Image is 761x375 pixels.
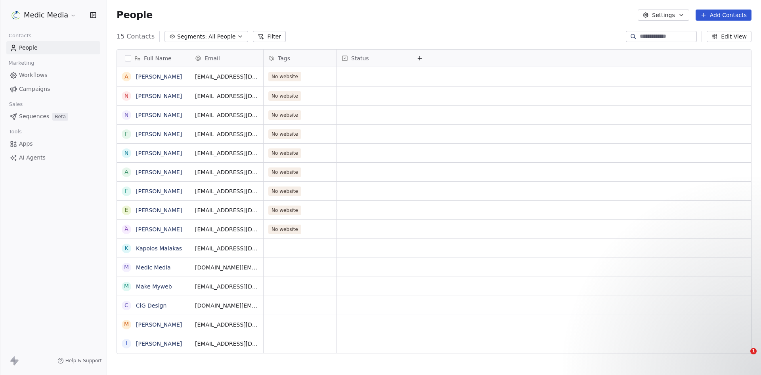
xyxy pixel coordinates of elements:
[136,302,166,309] a: CiG Design
[734,348,753,367] iframe: Intercom live chat
[195,168,258,176] span: [EMAIL_ADDRESS][DOMAIN_NAME]
[351,54,369,62] span: Status
[264,50,337,67] div: Tags
[136,131,182,137] a: [PERSON_NAME]
[190,67,752,361] div: grid
[117,67,190,361] div: grid
[19,140,33,148] span: Apps
[125,130,128,138] div: Γ
[195,206,258,214] span: [EMAIL_ADDRESS][DOMAIN_NAME]
[268,129,301,139] span: No website
[253,31,286,42] button: Filter
[136,169,182,175] a: [PERSON_NAME]
[117,50,190,67] div: Full Name
[5,30,35,42] span: Contacts
[19,71,48,79] span: Workflows
[195,225,258,233] span: [EMAIL_ADDRESS][DOMAIN_NAME]
[268,187,301,196] span: No website
[136,73,182,80] a: [PERSON_NAME]
[125,206,128,214] div: Ε
[195,263,258,271] span: [DOMAIN_NAME][EMAIL_ADDRESS][DOMAIN_NAME]
[195,111,258,119] span: [EMAIL_ADDRESS][DOMAIN_NAME]
[117,32,155,41] span: 15 Contacts
[6,83,100,96] a: Campaigns
[268,206,301,215] span: No website
[117,9,153,21] span: People
[19,154,46,162] span: AI Agents
[24,10,68,20] span: Medic Media
[268,167,301,177] span: No website
[195,302,258,310] span: [DOMAIN_NAME][EMAIL_ADDRESS][DOMAIN_NAME]
[136,207,182,213] a: [PERSON_NAME]
[124,92,128,100] div: Ν
[136,264,171,271] a: Medic Media
[6,41,100,54] a: People
[136,283,172,290] a: Make Myweb
[278,54,290,62] span: Tags
[208,33,235,41] span: All People
[124,320,129,329] div: M
[696,10,751,21] button: Add Contacts
[124,263,129,271] div: M
[124,111,128,119] div: Ν
[136,340,182,347] a: [PERSON_NAME]
[136,321,182,328] a: [PERSON_NAME]
[19,112,49,121] span: Sequences
[19,44,38,52] span: People
[195,73,258,81] span: [EMAIL_ADDRESS][DOMAIN_NAME]
[268,225,301,234] span: No website
[10,8,78,22] button: Medic Media
[205,54,220,62] span: Email
[52,113,68,121] span: Beta
[707,31,751,42] button: Edit View
[6,151,100,164] a: AI Agents
[268,91,301,101] span: No website
[268,72,301,81] span: No website
[177,33,207,41] span: Segments:
[11,10,21,20] img: Logoicon.png
[5,57,38,69] span: Marketing
[195,149,258,157] span: [EMAIL_ADDRESS][DOMAIN_NAME]
[268,110,301,120] span: No website
[124,225,128,233] div: Ά
[65,358,102,364] span: Help & Support
[19,85,50,93] span: Campaigns
[195,92,258,100] span: [EMAIL_ADDRESS][DOMAIN_NAME]
[124,282,129,290] div: M
[136,226,182,233] a: [PERSON_NAME]
[125,187,128,195] div: Γ
[124,244,128,252] div: K
[136,112,182,118] a: [PERSON_NAME]
[57,358,102,364] a: Help & Support
[195,187,258,195] span: [EMAIL_ADDRESS][DOMAIN_NAME]
[124,301,128,310] div: C
[136,245,182,252] a: Kapoios Malakas
[6,69,100,82] a: Workflows
[750,348,757,354] span: 1
[638,10,689,21] button: Settings
[136,150,182,156] a: [PERSON_NAME]
[195,283,258,290] span: [EMAIL_ADDRESS][DOMAIN_NAME]
[6,110,100,123] a: SequencesBeta
[6,98,26,110] span: Sales
[268,148,301,158] span: No website
[6,126,25,138] span: Tools
[136,188,182,194] a: [PERSON_NAME]
[136,93,182,99] a: [PERSON_NAME]
[195,130,258,138] span: [EMAIL_ADDRESS][DOMAIN_NAME]
[190,50,263,67] div: Email
[144,54,172,62] span: Full Name
[337,50,410,67] div: Status
[126,339,127,348] div: I
[124,73,128,81] div: Α
[124,149,128,157] div: Ν
[124,168,128,176] div: Α
[195,321,258,329] span: [EMAIL_ADDRESS][DOMAIN_NAME]
[195,244,258,252] span: [EMAIL_ADDRESS][DOMAIN_NAME]
[195,340,258,348] span: [EMAIL_ADDRESS][DOMAIN_NAME]
[6,137,100,150] a: Apps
